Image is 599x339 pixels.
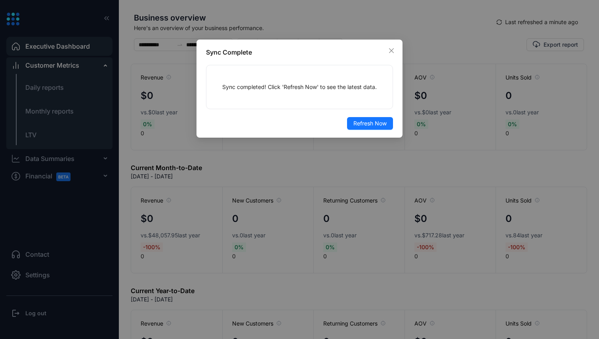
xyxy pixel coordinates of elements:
[388,47,395,54] span: close
[347,117,393,130] button: Refresh Now
[213,83,386,91] p: Sync completed! Click 'Refresh Now' to see the latest data.
[206,47,393,57] div: Sync Complete
[385,44,398,57] button: Close
[353,119,387,128] span: Refresh Now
